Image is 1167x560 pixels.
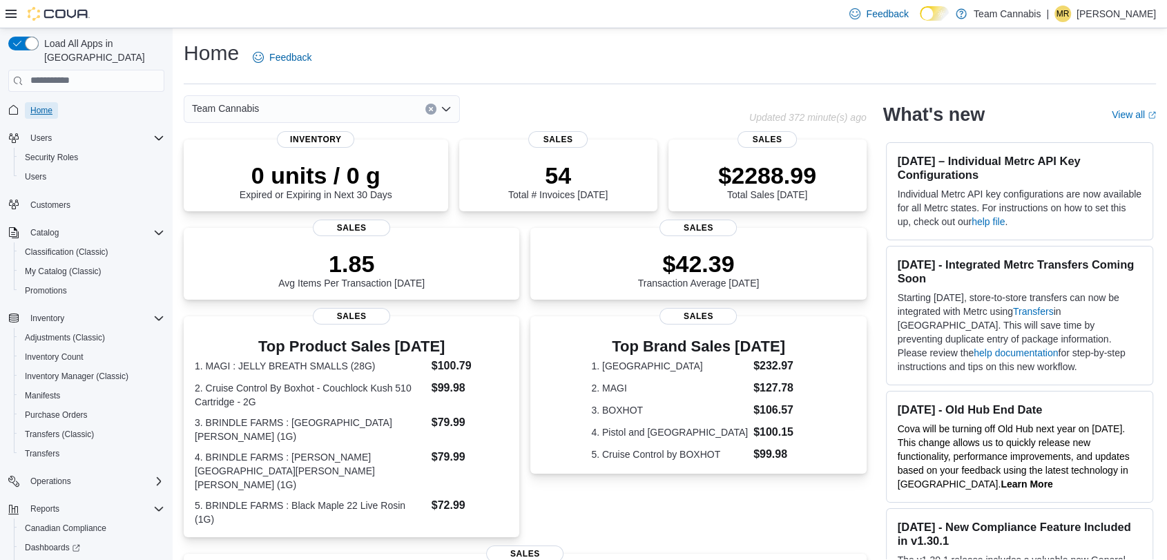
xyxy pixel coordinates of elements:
[14,167,170,186] button: Users
[972,216,1005,227] a: help file
[39,37,164,64] span: Load All Apps in [GEOGRAPHIC_DATA]
[14,367,170,386] button: Inventory Manager (Classic)
[25,196,164,213] span: Customers
[25,310,164,327] span: Inventory
[3,100,170,120] button: Home
[432,497,509,514] dd: $72.99
[25,332,105,343] span: Adjustments (Classic)
[638,250,760,278] p: $42.39
[19,282,73,299] a: Promotions
[3,223,170,242] button: Catalog
[753,380,806,396] dd: $127.78
[30,227,59,238] span: Catalog
[313,308,390,325] span: Sales
[1001,479,1052,490] a: Learn More
[30,313,64,324] span: Inventory
[277,131,354,148] span: Inventory
[425,104,436,115] button: Clear input
[25,429,94,440] span: Transfers (Classic)
[1054,6,1071,22] div: Michelle Rochon
[1013,306,1054,317] a: Transfers
[19,426,164,443] span: Transfers (Classic)
[974,347,1058,358] a: help documentation
[3,195,170,215] button: Customers
[14,347,170,367] button: Inventory Count
[25,224,164,241] span: Catalog
[432,449,509,465] dd: $79.99
[659,308,737,325] span: Sales
[638,250,760,289] div: Transaction Average [DATE]
[25,409,88,421] span: Purchase Orders
[898,403,1141,416] h3: [DATE] - Old Hub End Date
[753,446,806,463] dd: $99.98
[30,200,70,211] span: Customers
[195,499,426,526] dt: 5. BRINDLE FARMS : Black Maple 22 Live Rosin (1G)
[920,6,949,21] input: Dark Mode
[432,380,509,396] dd: $99.98
[25,152,78,163] span: Security Roles
[14,405,170,425] button: Purchase Orders
[974,6,1041,22] p: Team Cannabis
[25,448,59,459] span: Transfers
[19,426,99,443] a: Transfers (Classic)
[19,407,93,423] a: Purchase Orders
[25,102,58,119] a: Home
[25,310,70,327] button: Inventory
[195,450,426,492] dt: 4. BRINDLE FARMS : [PERSON_NAME][GEOGRAPHIC_DATA][PERSON_NAME][PERSON_NAME] (1G)
[591,338,805,355] h3: Top Brand Sales [DATE]
[19,149,164,166] span: Security Roles
[30,105,52,116] span: Home
[25,247,108,258] span: Classification (Classic)
[718,162,816,189] p: $2288.99
[659,220,737,236] span: Sales
[19,244,164,260] span: Classification (Classic)
[3,128,170,148] button: Users
[528,131,588,148] span: Sales
[19,349,89,365] a: Inventory Count
[898,154,1141,182] h3: [DATE] – Individual Metrc API Key Configurations
[25,130,57,146] button: Users
[508,162,608,200] div: Total # Invoices [DATE]
[3,472,170,491] button: Operations
[19,329,164,346] span: Adjustments (Classic)
[30,503,59,514] span: Reports
[25,102,164,119] span: Home
[753,424,806,441] dd: $100.15
[14,538,170,557] a: Dashboards
[19,520,112,537] a: Canadian Compliance
[1057,6,1070,22] span: MR
[1112,109,1156,120] a: View allExternal link
[898,520,1141,548] h3: [DATE] - New Compliance Feature Included in v1.30.1
[14,444,170,463] button: Transfers
[898,423,1130,490] span: Cova will be turning off Old Hub next year on [DATE]. This change allows us to quickly release ne...
[19,263,107,280] a: My Catalog (Classic)
[898,187,1141,229] p: Individual Metrc API key configurations are now available for all Metrc states. For instructions ...
[866,7,908,21] span: Feedback
[591,359,748,373] dt: 1. [GEOGRAPHIC_DATA]
[14,328,170,347] button: Adjustments (Classic)
[898,258,1141,285] h3: [DATE] - Integrated Metrc Transfers Coming Soon
[508,162,608,189] p: 54
[14,386,170,405] button: Manifests
[240,162,392,200] div: Expired or Expiring in Next 30 Days
[19,349,164,365] span: Inventory Count
[25,501,164,517] span: Reports
[3,499,170,519] button: Reports
[718,162,816,200] div: Total Sales [DATE]
[25,266,102,277] span: My Catalog (Classic)
[883,104,985,126] h2: What's new
[278,250,425,278] p: 1.85
[19,168,164,185] span: Users
[19,329,110,346] a: Adjustments (Classic)
[278,250,425,289] div: Avg Items Per Transaction [DATE]
[28,7,90,21] img: Cova
[313,220,390,236] span: Sales
[898,291,1141,374] p: Starting [DATE], store-to-store transfers can now be integrated with Metrc using in [GEOGRAPHIC_D...
[19,387,66,404] a: Manifests
[749,112,867,123] p: Updated 372 minute(s) ago
[195,381,426,409] dt: 2. Cruise Control By Boxhot - Couchlock Kush 510 Cartridge - 2G
[14,148,170,167] button: Security Roles
[441,104,452,115] button: Open list of options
